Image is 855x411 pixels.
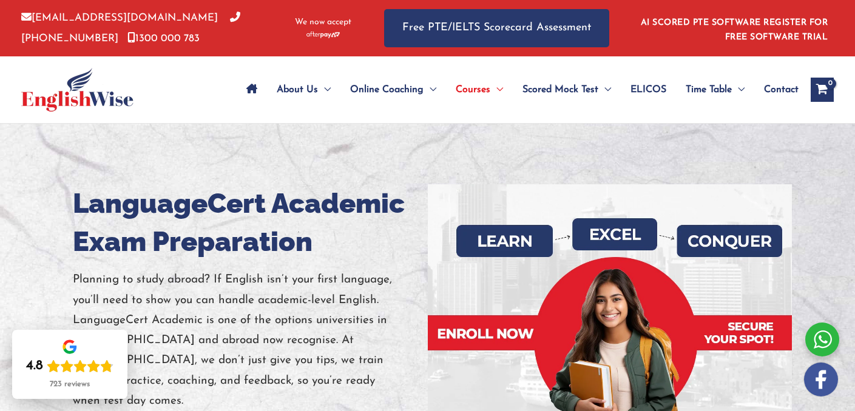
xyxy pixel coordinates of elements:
p: Planning to study abroad? If English isn’t your first language, you’ll need to show you can handl... [73,270,419,411]
a: AI SCORED PTE SOFTWARE REGISTER FOR FREE SOFTWARE TRIAL [641,18,828,42]
span: Courses [456,68,490,111]
img: Afterpay-Logo [306,32,340,38]
a: CoursesMenu Toggle [446,68,513,111]
a: Scored Mock TestMenu Toggle [513,68,621,111]
img: white-facebook.png [804,363,838,396]
span: We now accept [295,16,351,28]
a: Free PTE/IELTS Scorecard Assessment [384,9,609,47]
span: About Us [277,68,318,111]
span: Menu Toggle [490,68,503,111]
span: Menu Toggle [732,68,745,111]
span: Time Table [686,68,732,111]
nav: Site Navigation: Main Menu [237,68,799,111]
span: Menu Toggle [424,68,436,111]
a: [EMAIL_ADDRESS][DOMAIN_NAME] [21,13,218,23]
a: Contact [754,68,799,111]
img: cropped-ew-logo [21,68,133,112]
div: Rating: 4.8 out of 5 [26,358,113,375]
a: 1300 000 783 [127,33,200,44]
span: Scored Mock Test [522,68,598,111]
a: Online CoachingMenu Toggle [340,68,446,111]
div: 4.8 [26,358,43,375]
span: Menu Toggle [318,68,331,111]
a: About UsMenu Toggle [267,68,340,111]
span: Online Coaching [350,68,424,111]
a: ELICOS [621,68,676,111]
a: View Shopping Cart, empty [811,78,834,102]
span: Contact [764,68,799,111]
aside: Header Widget 1 [634,8,834,48]
a: [PHONE_NUMBER] [21,13,240,43]
span: Menu Toggle [598,68,611,111]
div: 723 reviews [50,379,90,389]
a: Time TableMenu Toggle [676,68,754,111]
span: ELICOS [630,68,666,111]
h1: LanguageCert Academic Exam Preparation [73,184,419,261]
